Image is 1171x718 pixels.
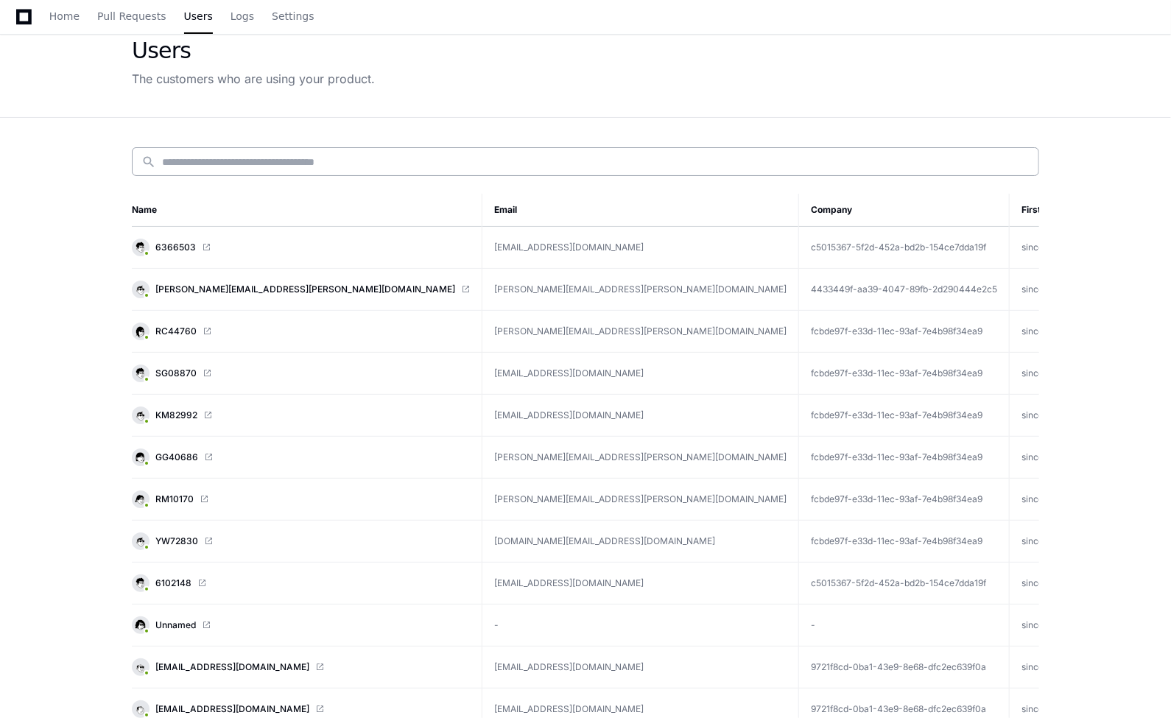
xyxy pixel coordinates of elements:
[133,366,147,380] img: 5.svg
[133,282,147,296] img: 4.svg
[799,353,1010,395] td: fcbde97f-e33d-11ec-93af-7e4b98f34ea9
[1010,437,1105,479] td: since [DATE]
[132,239,470,256] a: 6366503
[133,618,147,632] img: 16.svg
[155,409,197,421] span: KM82992
[799,311,1010,353] td: fcbde97f-e33d-11ec-93af-7e4b98f34ea9
[132,406,470,424] a: KM82992
[799,437,1010,479] td: fcbde97f-e33d-11ec-93af-7e4b98f34ea9
[482,647,799,689] td: [EMAIL_ADDRESS][DOMAIN_NAME]
[482,395,799,437] td: [EMAIL_ADDRESS][DOMAIN_NAME]
[155,451,198,463] span: GG40686
[132,281,470,298] a: [PERSON_NAME][EMAIL_ADDRESS][PERSON_NAME][DOMAIN_NAME]
[799,227,1010,269] td: c5015367-5f2d-452a-bd2b-154ce7dda19f
[133,492,147,506] img: 14.svg
[482,269,799,311] td: [PERSON_NAME][EMAIL_ADDRESS][PERSON_NAME][DOMAIN_NAME]
[155,619,196,631] span: Unnamed
[155,661,309,673] span: [EMAIL_ADDRESS][DOMAIN_NAME]
[133,240,147,254] img: 5.svg
[799,269,1010,311] td: 4433449f-aa39-4047-89fb-2d290444e2c5
[155,493,194,505] span: RM10170
[799,563,1010,605] td: c5015367-5f2d-452a-bd2b-154ce7dda19f
[1010,227,1105,269] td: since [DATE]
[132,448,470,466] a: GG40686
[133,702,147,716] img: 10.svg
[133,324,147,338] img: 11.svg
[1010,395,1105,437] td: since a year ago
[132,574,470,592] a: 6102148
[799,605,1010,647] td: -
[799,521,1010,563] td: fcbde97f-e33d-11ec-93af-7e4b98f34ea9
[155,535,198,547] span: YW72830
[272,12,314,21] span: Settings
[184,12,213,21] span: Users
[482,605,799,647] td: -
[1010,479,1105,521] td: since [DATE]
[132,616,470,634] a: Unnamed
[155,325,197,337] span: RC44760
[1010,605,1105,647] td: since [DATE]
[1010,194,1105,227] th: First Active
[132,490,470,508] a: RM10170
[482,353,799,395] td: [EMAIL_ADDRESS][DOMAIN_NAME]
[799,395,1010,437] td: fcbde97f-e33d-11ec-93af-7e4b98f34ea9
[132,194,482,227] th: Name
[482,437,799,479] td: [PERSON_NAME][EMAIL_ADDRESS][PERSON_NAME][DOMAIN_NAME]
[231,12,254,21] span: Logs
[133,408,147,422] img: 4.svg
[482,227,799,269] td: [EMAIL_ADDRESS][DOMAIN_NAME]
[1010,353,1105,395] td: since 2 hours ago
[799,647,1010,689] td: 9721f8cd-0ba1-43e9-8e68-dfc2ec639f0a
[1010,311,1105,353] td: since [DATE]
[49,12,80,21] span: Home
[132,38,375,64] div: Users
[155,242,196,253] span: 6366503
[132,532,470,550] a: YW72830
[799,479,1010,521] td: fcbde97f-e33d-11ec-93af-7e4b98f34ea9
[155,284,455,295] span: [PERSON_NAME][EMAIL_ADDRESS][PERSON_NAME][DOMAIN_NAME]
[1010,647,1105,689] td: since 4 minutes ago
[133,450,147,464] img: 1.svg
[482,194,799,227] th: Email
[482,479,799,521] td: [PERSON_NAME][EMAIL_ADDRESS][PERSON_NAME][DOMAIN_NAME]
[133,660,147,674] img: 13.svg
[155,577,191,589] span: 6102148
[155,367,197,379] span: SG08870
[482,311,799,353] td: [PERSON_NAME][EMAIL_ADDRESS][PERSON_NAME][DOMAIN_NAME]
[132,700,470,718] a: [EMAIL_ADDRESS][DOMAIN_NAME]
[482,563,799,605] td: [EMAIL_ADDRESS][DOMAIN_NAME]
[132,70,375,88] div: The customers who are using your product.
[133,576,147,590] img: 5.svg
[132,365,470,382] a: SG08870
[1010,269,1105,311] td: since [DATE]
[155,703,309,715] span: [EMAIL_ADDRESS][DOMAIN_NAME]
[482,521,799,563] td: [DOMAIN_NAME][EMAIL_ADDRESS][DOMAIN_NAME]
[132,323,470,340] a: RC44760
[799,194,1010,227] th: Company
[97,12,166,21] span: Pull Requests
[1010,563,1105,605] td: since [DATE]
[133,534,147,548] img: 4.svg
[132,658,470,676] a: [EMAIL_ADDRESS][DOMAIN_NAME]
[1010,521,1105,563] td: since [DATE]
[141,155,156,169] mat-icon: search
